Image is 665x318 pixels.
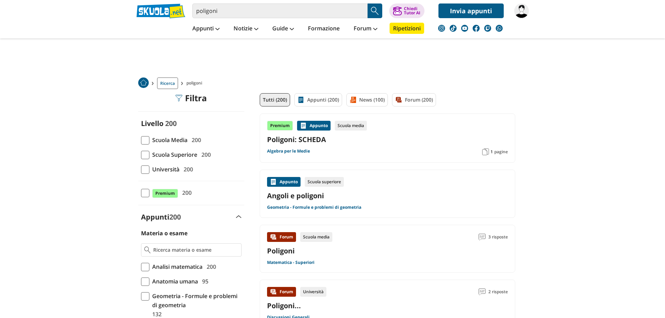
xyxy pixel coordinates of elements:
img: facebook [473,25,480,32]
span: Università [149,165,179,174]
span: 2 risposte [488,287,508,297]
a: Geometria - Formule e problemi di geometria [267,205,361,210]
label: Appunti [141,212,181,222]
img: WhatsApp [496,25,503,32]
img: Commenti lettura [479,288,486,295]
img: twitch [484,25,491,32]
span: Geometria - Formule e problemi di geometria [149,291,242,310]
span: 200 [199,150,211,159]
span: Scuola Media [149,135,187,145]
span: 1 [490,149,493,155]
img: youtube [461,25,468,32]
a: Appunti (200) [294,93,342,106]
a: Guide [271,23,296,35]
a: Matematica - Superiori [267,260,315,265]
div: Filtra [175,93,207,103]
span: 95 [199,277,208,286]
span: pagine [494,149,508,155]
img: instagram [438,25,445,32]
label: Materia o esame [141,229,187,237]
img: Apri e chiudi sezione [236,215,242,218]
img: Filtra filtri mobile [175,95,182,102]
img: Forum filtro contenuto [395,96,402,103]
span: 3 risposte [488,232,508,242]
a: Algebra per le Medie [267,148,310,154]
input: Cerca appunti, riassunti o versioni [192,3,368,18]
span: 200 [179,188,192,197]
span: Scuola Superiore [149,150,197,159]
a: Poligoni [267,246,295,256]
span: 200 [169,212,181,222]
span: 200 [189,135,201,145]
a: Poligoni: SCHEDA [267,135,508,144]
span: Analisi matematica [149,262,202,271]
div: Premium [267,121,293,131]
label: Livello [141,119,163,128]
div: Appunto [297,121,331,131]
input: Ricerca materia o esame [153,246,238,253]
a: Forum (200) [392,93,436,106]
img: Appunti contenuto [270,178,277,185]
span: 200 [165,119,177,128]
div: Scuola media [300,232,332,242]
img: Cerca appunti, riassunti o versioni [370,6,380,16]
img: Ricerca materia o esame [144,246,151,253]
a: Poligoni... [267,301,301,310]
span: 200 [204,262,216,271]
div: Forum [267,232,296,242]
a: Home [138,77,149,89]
img: tiktok [450,25,457,32]
button: Search Button [368,3,382,18]
button: ChiediTutor AI [389,3,424,18]
div: Appunto [267,177,301,187]
a: Angoli e poligoni [267,191,508,200]
a: Appunti [191,23,221,35]
a: Ricerca [157,77,178,89]
div: Università [300,287,326,297]
a: Tutti (200) [260,93,290,106]
a: Formazione [306,23,341,35]
img: News filtro contenuto [349,96,356,103]
img: Commenti lettura [479,234,486,241]
a: Ripetizioni [390,23,424,34]
div: Scuola media [335,121,367,131]
div: Chiedi Tutor AI [404,7,420,15]
span: poligoni [186,77,205,89]
img: Pagine [482,148,489,155]
img: Home [138,77,149,88]
a: Forum [352,23,379,35]
span: Anatomia umana [149,277,198,286]
div: Forum [267,287,296,297]
span: Premium [152,189,178,198]
div: Scuola superiore [305,177,344,187]
a: Notizie [232,23,260,35]
img: Appunti filtro contenuto [297,96,304,103]
span: 200 [181,165,193,174]
img: caia1479 [514,3,529,18]
img: Forum contenuto [270,288,277,295]
img: Forum contenuto [270,234,277,241]
a: News (100) [346,93,388,106]
img: Appunti contenuto [300,122,307,129]
a: Invia appunti [438,3,504,18]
